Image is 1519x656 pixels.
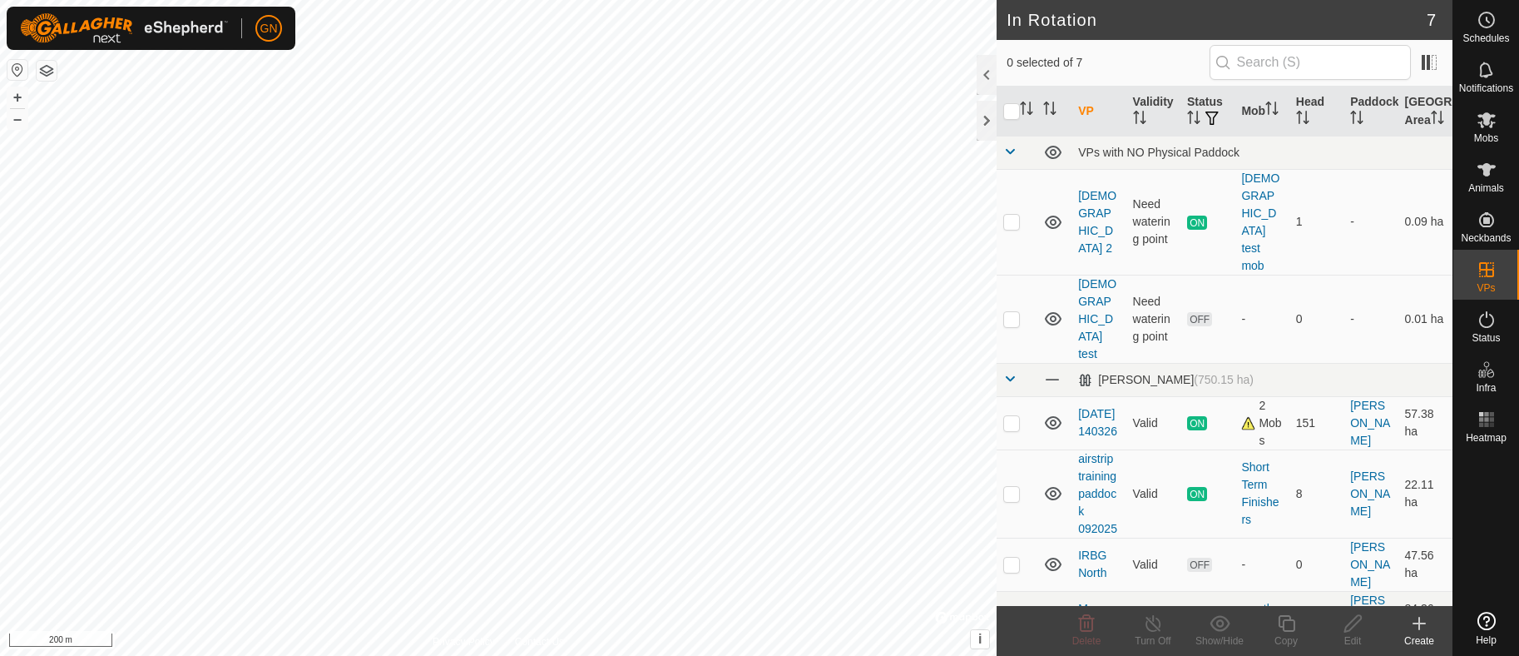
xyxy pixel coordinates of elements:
[1241,556,1282,574] div: -
[1289,396,1343,450] td: 151
[7,87,27,107] button: +
[1071,87,1126,137] th: VP
[1078,373,1254,387] div: [PERSON_NAME]
[1459,83,1513,93] span: Notifications
[1133,113,1146,127] p-sorticon: Activate to sort
[1007,10,1427,30] h2: In Rotation
[1078,452,1117,535] a: airstrip training paddock 092025
[1350,594,1390,642] a: [PERSON_NAME]
[1186,634,1253,649] div: Show/Hide
[1043,104,1056,117] p-sorticon: Activate to sort
[1194,373,1254,386] span: (750.15 ha)
[1180,87,1234,137] th: Status
[978,632,982,646] span: i
[7,60,27,80] button: Reset Map
[1296,113,1309,127] p-sorticon: Activate to sort
[1078,602,1116,633] a: Meso 80 plus
[433,634,495,649] a: Privacy Policy
[1427,7,1436,32] span: 7
[1289,450,1343,538] td: 8
[1241,397,1282,450] div: 2 Mobs
[1078,407,1117,438] a: [DATE] 140326
[1241,170,1282,275] div: [DEMOGRAPHIC_DATA] test mob
[1120,634,1186,649] div: Turn Off
[1453,605,1519,652] a: Help
[1126,450,1180,538] td: Valid
[37,61,57,81] button: Map Layers
[1289,538,1343,591] td: 0
[1078,549,1106,579] a: IRBG North
[1462,33,1509,43] span: Schedules
[1477,283,1495,293] span: VPs
[1398,538,1452,591] td: 47.56 ha
[1253,634,1319,649] div: Copy
[1398,396,1452,450] td: 57.38 ha
[1398,275,1452,363] td: 0.01 ha
[1350,540,1390,589] a: [PERSON_NAME]
[1234,87,1289,137] th: Mob
[1350,399,1390,447] a: [PERSON_NAME]
[1289,591,1343,644] td: 1
[1265,104,1279,117] p-sorticon: Activate to sort
[1343,87,1398,137] th: Paddock
[1210,45,1411,80] input: Search (S)
[515,634,564,649] a: Contact Us
[1126,275,1180,363] td: Need watering point
[1472,333,1500,343] span: Status
[260,20,278,37] span: GN
[1466,433,1507,443] span: Heatmap
[1126,87,1180,137] th: Validity
[1431,113,1444,127] p-sorticon: Activate to sort
[1476,383,1496,393] span: Infra
[1241,311,1282,328] div: -
[1007,54,1209,72] span: 0 selected of 7
[1126,538,1180,591] td: Valid
[1241,600,1282,635] div: mostly springs
[1398,591,1452,644] td: 84.36 ha
[1126,591,1180,644] td: Valid
[1072,635,1101,647] span: Delete
[1126,396,1180,450] td: Valid
[1474,133,1498,143] span: Mobs
[1289,169,1343,275] td: 1
[1078,277,1116,360] a: [DEMOGRAPHIC_DATA] test
[1289,87,1343,137] th: Head
[1078,189,1116,255] a: [DEMOGRAPHIC_DATA] 2
[1350,470,1390,518] a: [PERSON_NAME]
[1187,416,1207,430] span: ON
[1398,169,1452,275] td: 0.09 ha
[1187,558,1212,572] span: OFF
[1020,104,1033,117] p-sorticon: Activate to sort
[1461,233,1511,243] span: Neckbands
[1187,487,1207,501] span: ON
[7,109,27,129] button: –
[1350,113,1363,127] p-sorticon: Activate to sort
[971,630,989,649] button: i
[1468,183,1504,193] span: Animals
[1126,169,1180,275] td: Need watering point
[1476,635,1497,645] span: Help
[1398,450,1452,538] td: 22.11 ha
[1187,216,1207,230] span: ON
[20,13,228,43] img: Gallagher Logo
[1078,146,1446,159] div: VPs with NO Physical Paddock
[1319,634,1386,649] div: Edit
[1343,169,1398,275] td: -
[1187,113,1200,127] p-sorticon: Activate to sort
[1187,312,1212,326] span: OFF
[1398,87,1452,137] th: [GEOGRAPHIC_DATA] Area
[1289,275,1343,363] td: 0
[1386,634,1452,649] div: Create
[1241,459,1282,529] div: Short Term Finishers
[1343,275,1398,363] td: -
